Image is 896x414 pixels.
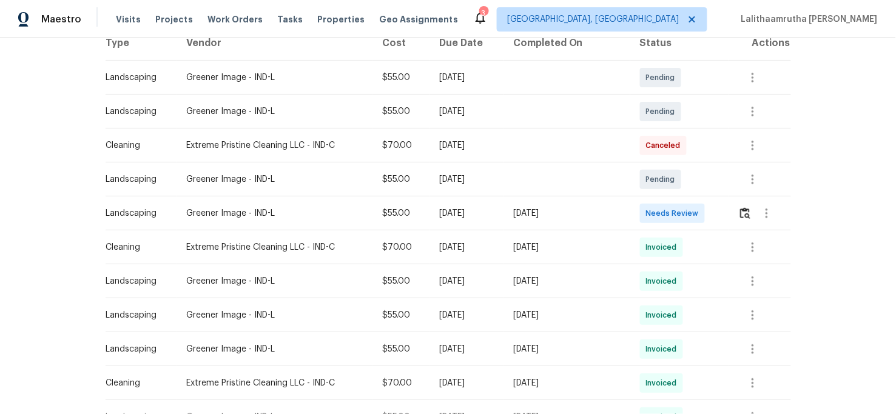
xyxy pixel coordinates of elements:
[186,343,363,355] div: Greener Image - IND-L
[646,343,682,355] span: Invoiced
[646,309,682,321] span: Invoiced
[382,173,420,185] div: $55.00
[106,343,167,355] div: Landscaping
[440,275,494,287] div: [DATE]
[186,72,363,84] div: Greener Image - IND-L
[382,309,420,321] div: $55.00
[630,27,729,61] th: Status
[440,105,494,118] div: [DATE]
[513,343,621,355] div: [DATE]
[372,27,429,61] th: Cost
[736,13,878,25] span: Lalithaamrutha [PERSON_NAME]
[382,343,420,355] div: $55.00
[186,275,363,287] div: Greener Image - IND-L
[513,275,621,287] div: [DATE]
[177,27,372,61] th: Vendor
[382,275,420,287] div: $55.00
[116,13,141,25] span: Visits
[106,139,167,152] div: Cleaning
[646,105,680,118] span: Pending
[430,27,504,61] th: Due Date
[440,72,494,84] div: [DATE]
[440,309,494,321] div: [DATE]
[106,27,177,61] th: Type
[479,7,488,19] div: 3
[646,139,685,152] span: Canceled
[646,377,682,389] span: Invoiced
[646,72,680,84] span: Pending
[186,105,363,118] div: Greener Image - IND-L
[382,139,420,152] div: $70.00
[646,173,680,185] span: Pending
[513,207,621,219] div: [DATE]
[646,207,704,219] span: Needs Review
[379,13,458,25] span: Geo Assignments
[382,72,420,84] div: $55.00
[186,139,363,152] div: Extreme Pristine Cleaning LLC - IND-C
[738,199,752,228] button: Review Icon
[317,13,365,25] span: Properties
[186,173,363,185] div: Greener Image - IND-L
[729,27,791,61] th: Actions
[513,241,621,253] div: [DATE]
[382,377,420,389] div: $70.00
[440,207,494,219] div: [DATE]
[740,207,750,219] img: Review Icon
[646,241,682,253] span: Invoiced
[440,377,494,389] div: [DATE]
[504,27,630,61] th: Completed On
[186,241,363,253] div: Extreme Pristine Cleaning LLC - IND-C
[207,13,263,25] span: Work Orders
[106,377,167,389] div: Cleaning
[646,275,682,287] span: Invoiced
[277,15,303,24] span: Tasks
[106,105,167,118] div: Landscaping
[106,173,167,185] div: Landscaping
[440,139,494,152] div: [DATE]
[106,72,167,84] div: Landscaping
[382,241,420,253] div: $70.00
[513,309,621,321] div: [DATE]
[186,377,363,389] div: Extreme Pristine Cleaning LLC - IND-C
[41,13,81,25] span: Maestro
[440,173,494,185] div: [DATE]
[440,241,494,253] div: [DATE]
[155,13,193,25] span: Projects
[106,275,167,287] div: Landscaping
[507,13,679,25] span: [GEOGRAPHIC_DATA], [GEOGRAPHIC_DATA]
[382,207,420,219] div: $55.00
[186,309,363,321] div: Greener Image - IND-L
[382,105,420,118] div: $55.00
[186,207,363,219] div: Greener Image - IND-L
[106,309,167,321] div: Landscaping
[440,343,494,355] div: [DATE]
[106,241,167,253] div: Cleaning
[106,207,167,219] div: Landscaping
[513,377,621,389] div: [DATE]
